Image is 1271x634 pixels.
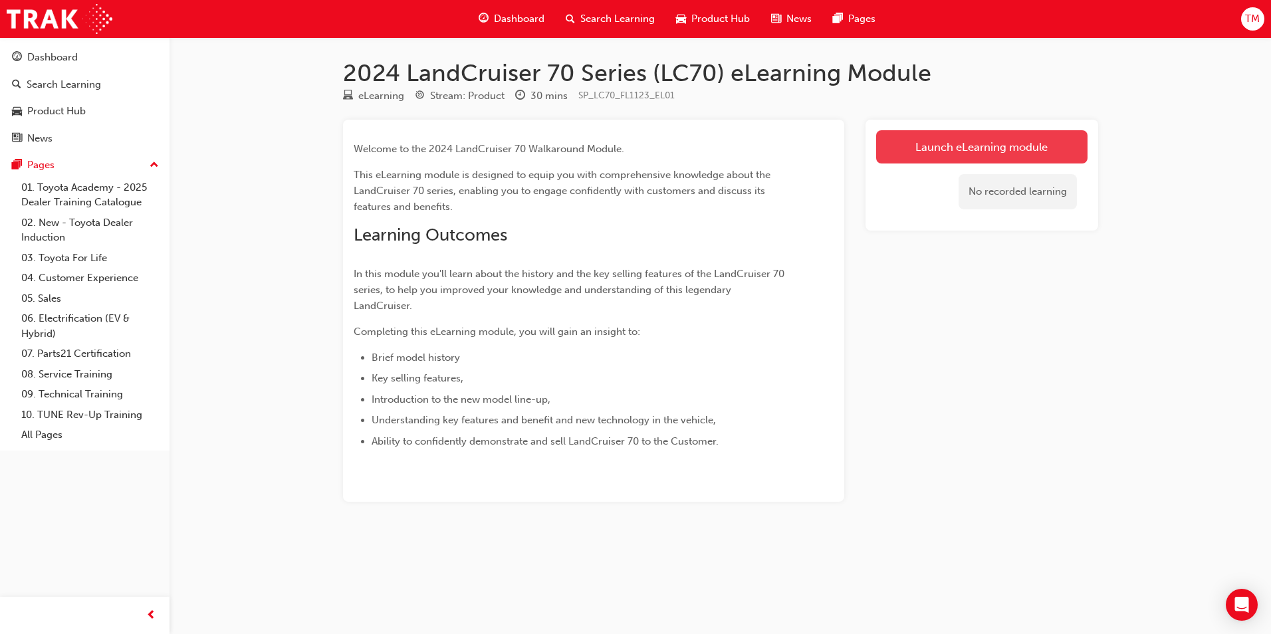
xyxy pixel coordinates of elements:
[555,5,665,33] a: search-iconSearch Learning
[372,393,550,405] span: Introduction to the new model line-up,
[27,50,78,65] div: Dashboard
[354,225,507,245] span: Learning Outcomes
[5,45,164,70] a: Dashboard
[786,11,812,27] span: News
[16,308,164,344] a: 06. Electrification (EV & Hybrid)
[833,11,843,27] span: pages-icon
[430,88,505,104] div: Stream: Product
[1226,589,1258,621] div: Open Intercom Messenger
[530,88,568,104] div: 30 mins
[5,43,164,153] button: DashboardSearch LearningProduct HubNews
[16,177,164,213] a: 01. Toyota Academy - 2025 Dealer Training Catalogue
[27,77,101,92] div: Search Learning
[959,174,1077,209] div: No recorded learning
[468,5,555,33] a: guage-iconDashboard
[7,4,112,34] img: Trak
[16,288,164,309] a: 05. Sales
[372,372,463,384] span: Key selling features,
[1241,7,1264,31] button: TM
[372,435,719,447] span: Ability to confidently demonstrate and sell LandCruiser 70 to the Customer.
[358,88,404,104] div: eLearning
[760,5,822,33] a: news-iconNews
[354,143,624,155] span: Welcome to the 2024 LandCruiser 70 Walkaround Module.
[16,268,164,288] a: 04. Customer Experience
[515,90,525,102] span: clock-icon
[5,153,164,177] button: Pages
[27,104,86,119] div: Product Hub
[665,5,760,33] a: car-iconProduct Hub
[691,11,750,27] span: Product Hub
[150,157,159,174] span: up-icon
[343,90,353,102] span: learningResourceType_ELEARNING-icon
[580,11,655,27] span: Search Learning
[372,414,716,426] span: Understanding key features and benefit and new technology in the vehicle,
[16,405,164,425] a: 10. TUNE Rev-Up Training
[479,11,489,27] span: guage-icon
[5,72,164,97] a: Search Learning
[515,88,568,104] div: Duration
[146,607,156,624] span: prev-icon
[676,11,686,27] span: car-icon
[27,131,53,146] div: News
[12,159,22,171] span: pages-icon
[354,169,773,213] span: This eLearning module is designed to equip you with comprehensive knowledge about the LandCruiser...
[12,79,21,91] span: search-icon
[16,248,164,268] a: 03. Toyota For Life
[876,130,1088,163] a: Launch eLearning module
[16,213,164,248] a: 02. New - Toyota Dealer Induction
[494,11,544,27] span: Dashboard
[354,326,640,338] span: Completing this eLearning module, you will gain an insight to:
[354,268,787,312] span: In this module you'll learn about the history and the key selling features of the LandCruiser 70 ...
[415,90,425,102] span: target-icon
[12,106,22,118] span: car-icon
[848,11,875,27] span: Pages
[5,99,164,124] a: Product Hub
[771,11,781,27] span: news-icon
[566,11,575,27] span: search-icon
[343,58,1098,88] h1: 2024 LandCruiser 70 Series (LC70) eLearning Module
[12,133,22,145] span: news-icon
[5,126,164,151] a: News
[12,52,22,64] span: guage-icon
[16,344,164,364] a: 07. Parts21 Certification
[27,158,55,173] div: Pages
[372,352,460,364] span: Brief model history
[343,88,404,104] div: Type
[16,425,164,445] a: All Pages
[822,5,886,33] a: pages-iconPages
[578,90,675,101] span: Learning resource code
[415,88,505,104] div: Stream
[1245,11,1260,27] span: TM
[16,384,164,405] a: 09. Technical Training
[16,364,164,385] a: 08. Service Training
